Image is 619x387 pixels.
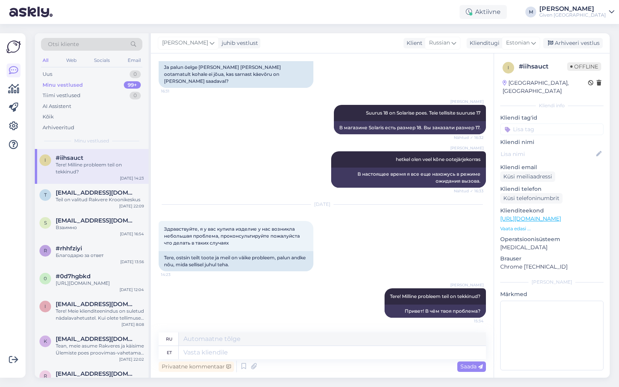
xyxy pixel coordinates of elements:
[500,225,604,232] p: Vaata edasi ...
[56,280,144,287] div: [URL][DOMAIN_NAME]
[43,124,74,132] div: Arhiveeritud
[56,161,144,175] div: Tere! Milline probleem teil on tekkinud?
[43,92,80,99] div: Tiimi vestlused
[162,39,208,47] span: [PERSON_NAME]
[159,201,486,208] div: [DATE]
[56,342,144,356] div: Tean, meie asume Rakveres ja käisime Ülemiste poes proovimas-vahetamas veel mudelit.
[56,245,82,252] span: #rhhfziyi
[44,220,47,226] span: s
[500,185,604,193] p: Kliendi telefon
[219,39,258,47] div: juhib vestlust
[567,62,601,71] span: Offline
[500,193,563,204] div: Küsi telefoninumbrit
[44,248,47,253] span: r
[120,287,144,293] div: [DATE] 12:04
[56,224,144,231] div: Взаимно
[467,39,499,47] div: Klienditugi
[56,189,136,196] span: tttolitshwets@gmail.com
[92,55,111,65] div: Socials
[334,121,486,134] div: В магазине Solaris есть размер 18. Вы заказали размер 17.
[500,138,604,146] p: Kliendi nimi
[500,123,604,135] input: Lisa tag
[56,301,136,308] span: irinaorlov.est@gmail.com
[44,157,46,163] span: i
[429,39,450,47] span: Russian
[543,38,603,48] div: Arhiveeri vestlus
[385,305,486,318] div: Привет! В чём твоя проблема?
[56,217,136,224] span: simonovsemen2017@gmail.com
[525,7,536,17] div: M
[166,332,173,346] div: ru
[56,273,91,280] span: #0d7hgbkd
[454,188,484,194] span: Nähtud ✓ 16:33
[539,6,614,18] a: [PERSON_NAME]Given [GEOGRAPHIC_DATA]
[56,196,144,203] div: Teil on valitud Rakvere Kroonikeskus
[500,279,604,286] div: [PERSON_NAME]
[119,356,144,362] div: [DATE] 22:02
[6,39,21,54] img: Askly Logo
[404,39,422,47] div: Klient
[56,154,83,161] span: #iihsauct
[130,92,141,99] div: 0
[56,370,136,377] span: riho.sepp@outlook.com
[120,175,144,181] div: [DATE] 14:23
[124,81,141,89] div: 99+
[500,235,604,243] p: Operatsioonisüsteem
[56,252,144,259] div: Благодарю за ответ
[454,135,484,140] span: Nähtud ✓ 16:32
[56,336,136,342] span: kadri.viilu.001@mail.ee
[500,114,604,122] p: Kliendi tag'id
[450,99,484,104] span: [PERSON_NAME]
[506,39,530,47] span: Estonian
[43,81,83,89] div: Minu vestlused
[460,5,507,19] div: Aktiivne
[167,346,172,359] div: et
[65,55,78,65] div: Web
[500,290,604,298] p: Märkmed
[539,6,606,12] div: [PERSON_NAME]
[366,110,480,116] span: Suurus 18 on Solarise poes. Teie tellisite suuruse 17
[164,226,301,246] span: Здравствуйте, я у вас купила изделие у нас возникла небольшая проблема, проконсультируйте пожалуй...
[161,88,190,94] span: 16:31
[56,308,144,322] div: Tere! Meie klienditeenindus on suletud nädalavahetustel. Kui olete tellimuse kätte saanud, siis k...
[120,259,144,265] div: [DATE] 13:56
[159,361,234,372] div: Privaatne kommentaar
[159,61,313,88] div: Ja palun öelge [PERSON_NAME] [PERSON_NAME] ootamatult kohale ei jõua, kas sarnast käevõru on [PER...
[500,171,555,182] div: Küsi meiliaadressi
[126,55,142,65] div: Email
[331,168,486,188] div: В настоящее время я все еще нахожусь в режиме ожидания вызова.
[500,263,604,271] p: Chrome [TECHNICAL_ID]
[44,192,47,198] span: t
[44,303,46,309] span: i
[508,65,509,70] span: i
[48,40,79,48] span: Otsi kliente
[500,163,604,171] p: Kliendi email
[500,255,604,263] p: Brauser
[44,373,47,379] span: r
[539,12,606,18] div: Given [GEOGRAPHIC_DATA]
[500,243,604,252] p: [MEDICAL_DATA]
[43,70,52,78] div: Uus
[161,272,190,277] span: 14:23
[74,137,109,144] span: Minu vestlused
[396,156,480,162] span: hetkel olen veel kõne ootejärjekorras
[159,251,313,271] div: Tere, ostsin teilt toote ja meil on väike probleem, palun andke nõu, mida sellisel juhul teha.
[503,79,588,95] div: [GEOGRAPHIC_DATA], [GEOGRAPHIC_DATA]
[450,145,484,151] span: [PERSON_NAME]
[130,70,141,78] div: 0
[455,318,484,324] span: 15:34
[120,231,144,237] div: [DATE] 16:54
[43,113,54,121] div: Kõik
[500,207,604,215] p: Klienditeekond
[390,293,480,299] span: Tere! Milline probleem teil on tekkinud?
[121,322,144,327] div: [DATE] 8:08
[41,55,50,65] div: All
[44,338,47,344] span: k
[500,215,561,222] a: [URL][DOMAIN_NAME]
[44,276,47,281] span: 0
[43,103,71,110] div: AI Assistent
[519,62,567,71] div: # iihsauct
[450,282,484,288] span: [PERSON_NAME]
[501,150,595,158] input: Lisa nimi
[500,102,604,109] div: Kliendi info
